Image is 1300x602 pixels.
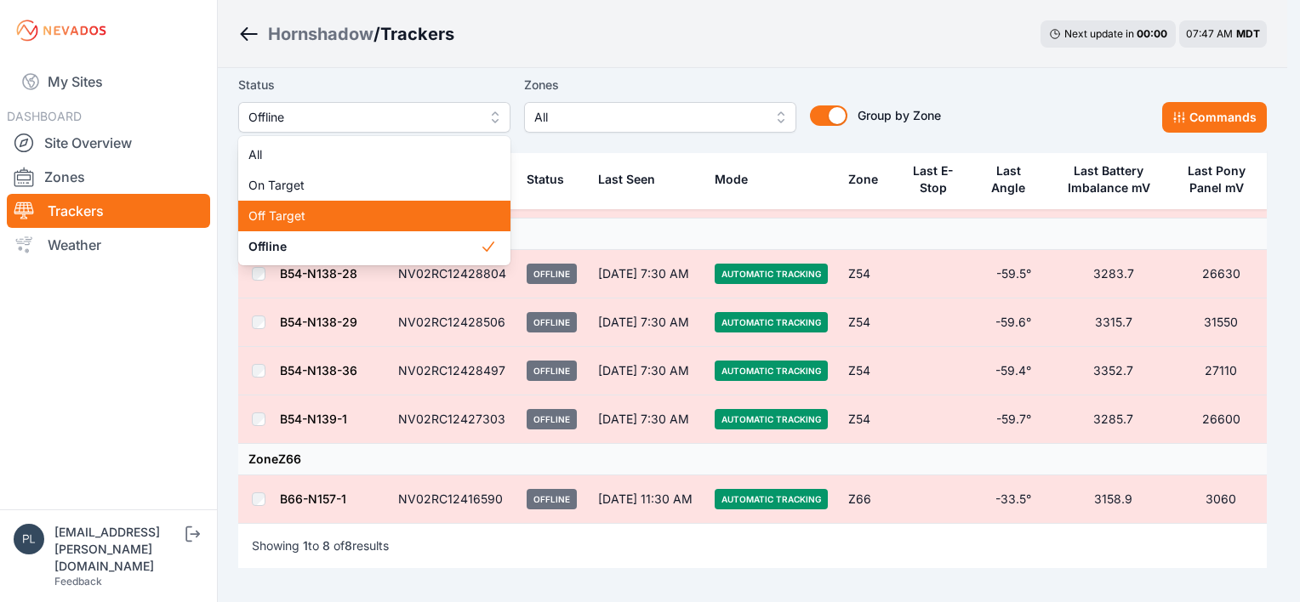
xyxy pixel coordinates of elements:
div: Offline [238,136,510,265]
span: On Target [248,177,480,194]
button: Offline [238,102,510,133]
span: Off Target [248,207,480,224]
span: Offline [248,107,476,128]
span: Offline [248,238,480,255]
span: All [248,146,480,163]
